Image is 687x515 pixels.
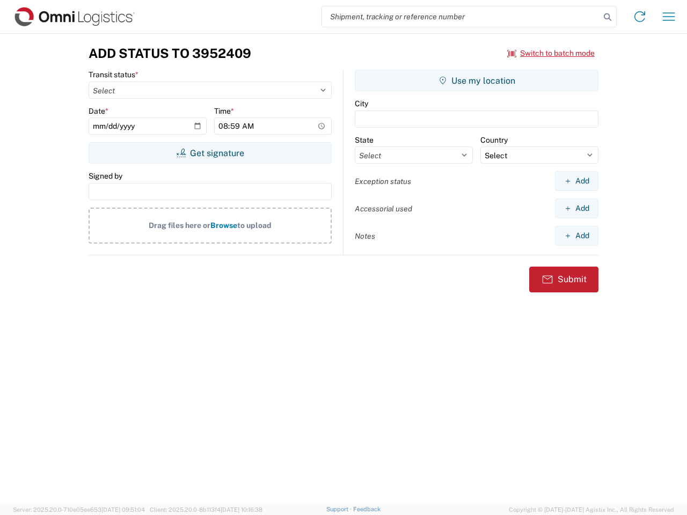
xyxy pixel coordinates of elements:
[355,70,598,91] button: Use my location
[149,221,210,230] span: Drag files here or
[507,45,595,62] button: Switch to batch mode
[237,221,272,230] span: to upload
[150,506,262,513] span: Client: 2025.20.0-8b113f4
[326,506,353,512] a: Support
[89,171,122,181] label: Signed by
[509,505,674,514] span: Copyright © [DATE]-[DATE] Agistix Inc., All Rights Reserved
[210,221,237,230] span: Browse
[555,171,598,191] button: Add
[555,226,598,246] button: Add
[89,46,251,61] h3: Add Status to 3952409
[555,198,598,218] button: Add
[13,506,145,513] span: Server: 2025.20.0-710e05ee653
[355,135,374,145] label: State
[214,106,234,116] label: Time
[355,99,368,108] label: City
[221,506,262,513] span: [DATE] 10:16:38
[89,142,332,164] button: Get signature
[89,106,108,116] label: Date
[529,267,598,292] button: Submit
[355,231,375,241] label: Notes
[355,176,411,186] label: Exception status
[89,70,138,79] label: Transit status
[480,135,508,145] label: Country
[353,506,381,512] a: Feedback
[322,6,600,27] input: Shipment, tracking or reference number
[101,506,145,513] span: [DATE] 09:51:04
[355,204,412,214] label: Accessorial used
